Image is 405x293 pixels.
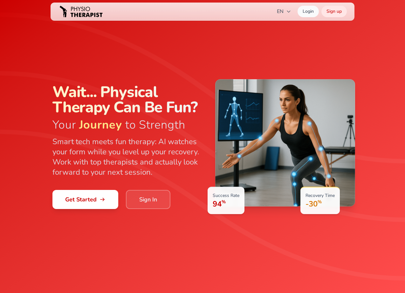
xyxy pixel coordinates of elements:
[52,190,118,209] a: Get Started
[79,117,122,133] span: Journey
[52,84,202,115] span: Wait... Physical Therapy Can Be Fun?
[126,190,170,209] a: Sign In
[298,6,319,17] a: Login
[321,6,347,17] a: Sign up
[213,192,239,199] p: Success Rate
[52,119,202,131] span: Your to Strength
[213,199,239,209] p: 94
[273,5,295,18] button: EN
[58,2,104,21] img: PHYSIOTHERAPISTRU logo
[277,8,291,15] span: EN
[52,136,202,177] p: Smart tech meets fun therapy: AI watches your form while you level up your recovery. Work with to...
[65,195,106,204] span: Get Started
